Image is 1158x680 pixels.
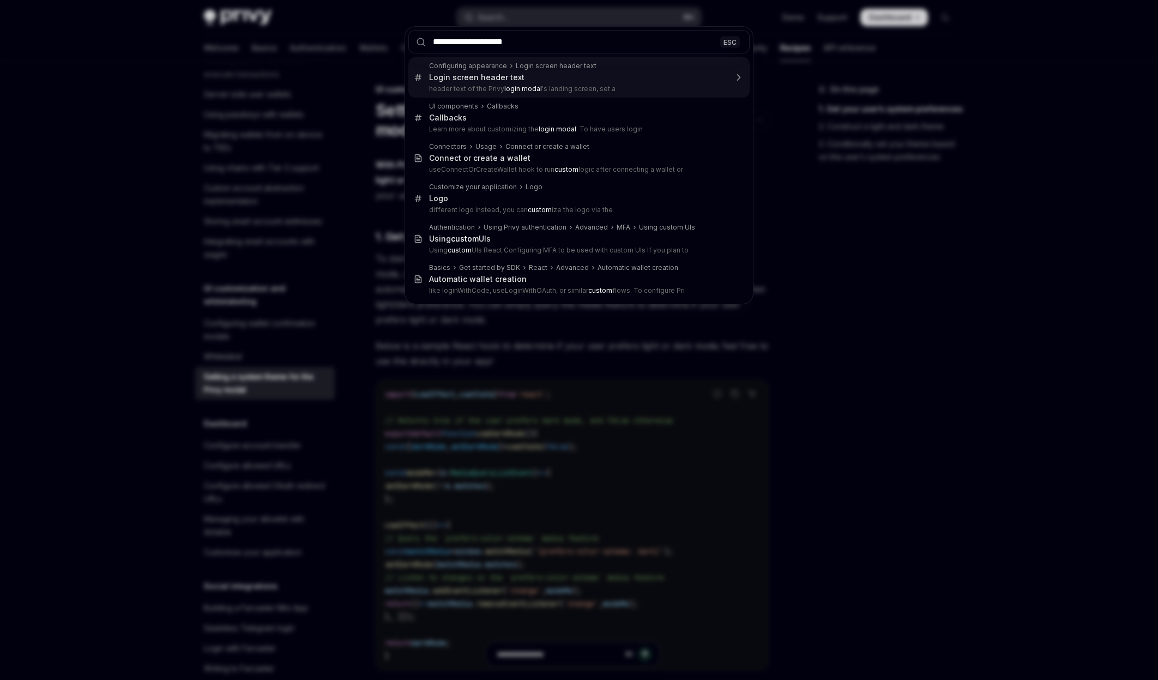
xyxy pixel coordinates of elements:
[429,102,478,111] div: UI components
[429,113,467,123] div: Callbacks
[617,223,630,232] div: MFA
[556,263,589,272] div: Advanced
[529,263,547,272] div: React
[459,263,520,272] div: Get started by SDK
[429,85,727,93] p: header text of the Privy 's landing screen, set a
[429,206,727,214] p: different logo instead, you can ize the logo via the
[429,286,727,295] p: like loginWithCode, useLoginWithOAuth, or similar flows. To configure Pri
[429,274,527,284] div: Automatic wallet creation
[475,142,497,151] div: Usage
[639,223,695,232] div: Using custom UIs
[504,85,542,93] b: login modal
[429,183,517,191] div: Customize your application
[429,73,524,82] div: Login screen header text
[554,165,578,173] b: custom
[429,142,467,151] div: Connectors
[448,246,472,254] b: custom
[429,62,507,70] div: Configuring appearance
[505,142,589,151] div: Connect or create a wallet
[484,223,566,232] div: Using Privy authentication
[429,223,475,232] div: Authentication
[720,36,740,47] div: ESC
[588,286,612,294] b: custom
[429,153,530,163] div: Connect or create a wallet
[528,206,552,214] b: custom
[429,246,727,255] p: Using UIs React Configuring MFA to be used with custom UIs If you plan to
[487,102,518,111] div: Callbacks
[429,165,727,174] p: useConnectOrCreateWallet hook to run logic after connecting a wallet or
[429,125,727,134] p: Learn more about customizing the . To have users login
[526,183,542,191] div: Logo
[429,263,450,272] div: Basics
[451,234,479,243] b: custom
[575,223,608,232] div: Advanced
[539,125,576,133] b: login modal
[598,263,678,272] div: Automatic wallet creation
[429,194,448,203] div: Logo
[429,234,491,244] div: Using UIs
[516,62,596,70] div: Login screen header text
